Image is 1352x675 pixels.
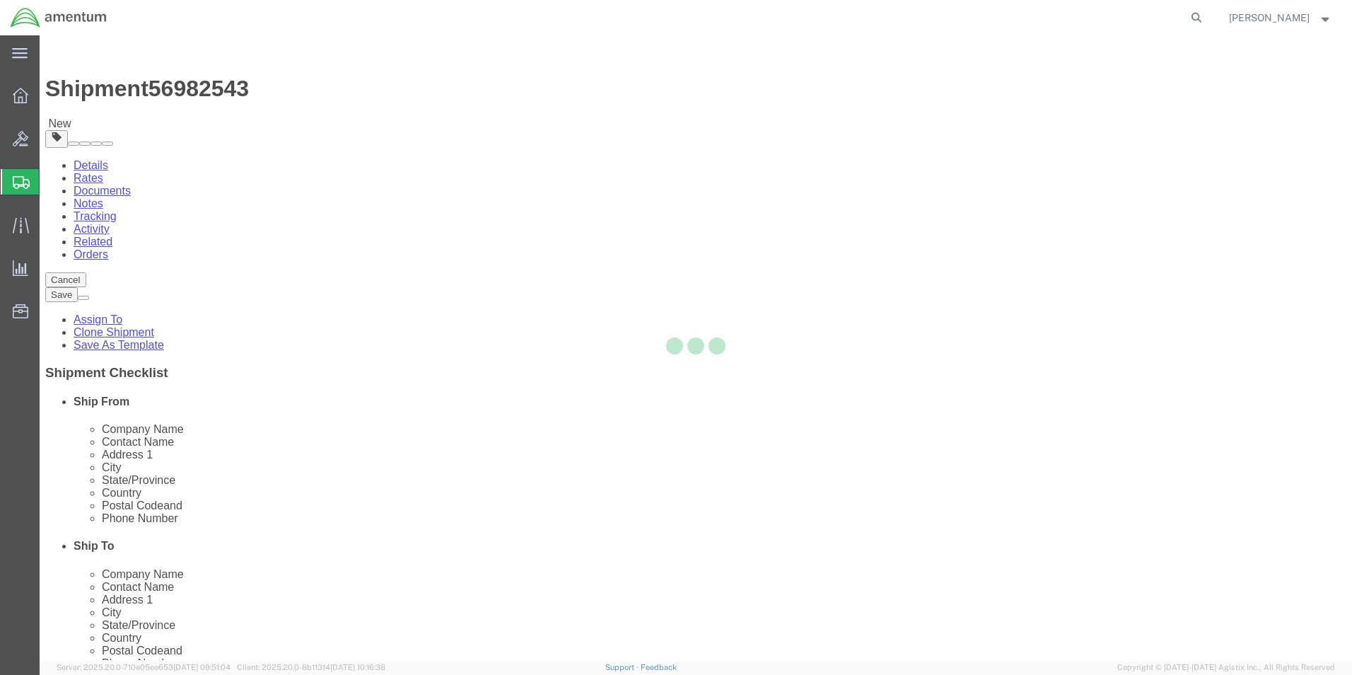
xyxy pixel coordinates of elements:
[1228,9,1333,26] button: [PERSON_NAME]
[330,663,385,671] span: [DATE] 10:16:38
[173,663,231,671] span: [DATE] 09:51:04
[10,7,107,28] img: logo
[237,663,385,671] span: Client: 2025.20.0-8b113f4
[605,663,641,671] a: Support
[1117,662,1335,674] span: Copyright © [DATE]-[DATE] Agistix Inc., All Rights Reserved
[641,663,677,671] a: Feedback
[57,663,231,671] span: Server: 2025.20.0-710e05ee653
[1229,10,1310,25] span: Brandon Gray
